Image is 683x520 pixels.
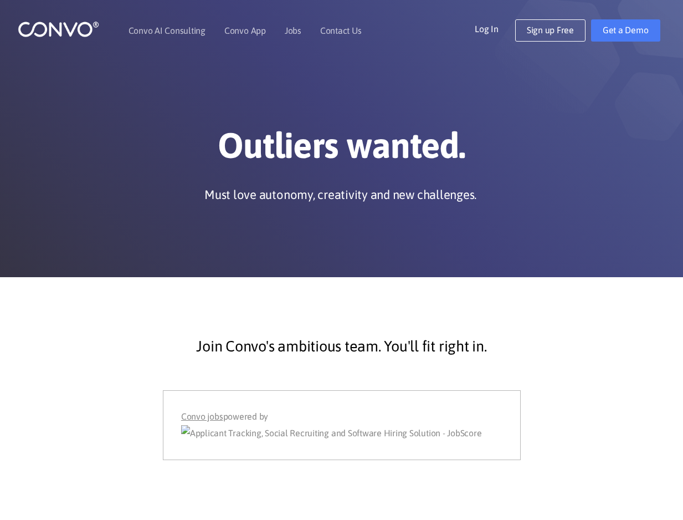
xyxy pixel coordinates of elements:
[204,186,476,203] p: Must love autonomy, creativity and new challenges.
[181,409,223,425] a: Convo jobs
[285,26,301,35] a: Jobs
[515,19,586,42] a: Sign up Free
[475,19,515,37] a: Log In
[43,333,641,360] p: Join Convo's ambitious team. You'll fit right in.
[591,19,660,42] a: Get a Demo
[129,26,206,35] a: Convo AI Consulting
[181,409,502,442] div: powered by
[34,124,649,175] h1: Outliers wanted.
[224,26,266,35] a: Convo App
[181,425,482,442] img: Applicant Tracking, Social Recruiting and Software Hiring Solution - JobScore
[18,21,99,38] img: logo_1.png
[320,26,362,35] a: Contact Us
